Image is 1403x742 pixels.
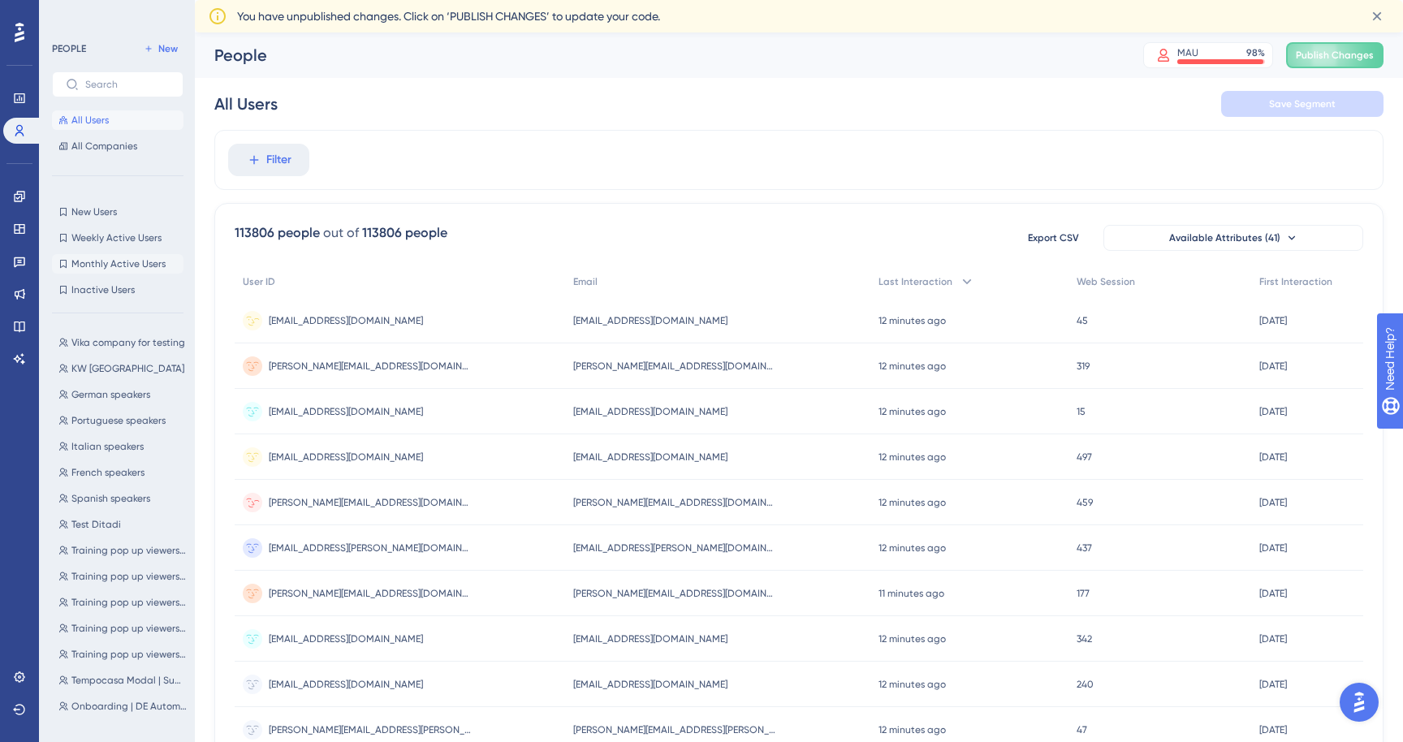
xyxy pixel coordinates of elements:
div: MAU [1177,46,1198,59]
span: 47 [1077,723,1087,736]
span: Vika company for testing [71,336,185,349]
time: [DATE] [1259,497,1287,508]
button: New Users [52,202,183,222]
time: 12 minutes ago [878,724,946,736]
div: 98 % [1246,46,1265,59]
button: New [138,39,183,58]
span: Training pop up viewers | ES [71,544,187,557]
button: French speakers [52,463,193,482]
button: Portuguese speakers [52,411,193,430]
span: [PERSON_NAME][EMAIL_ADDRESS][DOMAIN_NAME] [269,587,472,600]
time: [DATE] [1259,542,1287,554]
div: People [214,44,1103,67]
time: 12 minutes ago [878,542,946,554]
span: German speakers [71,388,150,401]
button: Training pop up viewers | FR [52,619,193,638]
span: First Interaction [1259,275,1332,288]
span: Training pop up viewers | IT [71,648,187,661]
span: KW [GEOGRAPHIC_DATA] [71,362,184,375]
time: 12 minutes ago [878,679,946,690]
time: 12 minutes ago [878,451,946,463]
button: Spanish speakers [52,489,193,508]
button: Export CSV [1012,225,1094,251]
button: Monthly Active Users [52,254,183,274]
button: Weekly Active Users [52,228,183,248]
span: [EMAIL_ADDRESS][DOMAIN_NAME] [269,314,423,327]
span: New [158,42,178,55]
button: Save Segment [1221,91,1384,117]
span: Export CSV [1028,231,1079,244]
span: Monthly Active Users [71,257,166,270]
button: German speakers [52,385,193,404]
input: Search [85,79,170,90]
span: [EMAIL_ADDRESS][DOMAIN_NAME] [269,678,423,691]
span: [EMAIL_ADDRESS][PERSON_NAME][DOMAIN_NAME] [573,541,776,554]
button: Filter [228,144,309,176]
span: Training pop up viewers | PT [71,570,187,583]
time: [DATE] [1259,633,1287,645]
div: out of [323,223,359,243]
div: 113806 people [235,223,320,243]
span: 497 [1077,451,1092,464]
span: [PERSON_NAME][EMAIL_ADDRESS][DOMAIN_NAME] [573,496,776,509]
span: Need Help? [38,4,101,24]
span: [EMAIL_ADDRESS][DOMAIN_NAME] [573,632,727,645]
time: [DATE] [1259,451,1287,463]
span: Inactive Users [71,283,135,296]
button: Italian speakers [52,437,193,456]
button: Test Ditadi [52,515,193,534]
span: User ID [243,275,275,288]
span: [PERSON_NAME][EMAIL_ADDRESS][DOMAIN_NAME] [573,587,776,600]
button: Available Attributes (41) [1103,225,1363,251]
button: Training pop up viewers | ES [52,541,193,560]
span: [PERSON_NAME][EMAIL_ADDRESS][DOMAIN_NAME] [269,360,472,373]
button: Training pop up viewers | IT [52,645,193,664]
time: 12 minutes ago [878,633,946,645]
button: Onboarding | DE Automatic trials [52,697,193,716]
span: [PERSON_NAME][EMAIL_ADDRESS][PERSON_NAME][DOMAIN_NAME] [573,723,776,736]
span: 177 [1077,587,1090,600]
span: Web Session [1077,275,1135,288]
button: Tempocasa Modal | Subscription renewal - IT [52,671,193,690]
span: [PERSON_NAME][EMAIL_ADDRESS][DOMAIN_NAME] [269,496,472,509]
time: 12 minutes ago [878,360,946,372]
span: Spanish speakers [71,492,150,505]
iframe: UserGuiding AI Assistant Launcher [1335,678,1384,727]
div: All Users [214,93,278,115]
button: Publish Changes [1286,42,1384,68]
span: Training pop up viewers | EN [71,596,187,609]
span: Save Segment [1269,97,1336,110]
span: [EMAIL_ADDRESS][DOMAIN_NAME] [573,314,727,327]
button: All Companies [52,136,183,156]
span: Publish Changes [1296,49,1374,62]
span: 459 [1077,496,1093,509]
span: 15 [1077,405,1086,418]
span: Tempocasa Modal | Subscription renewal - IT [71,674,187,687]
span: 342 [1077,632,1092,645]
span: New Users [71,205,117,218]
span: [EMAIL_ADDRESS][DOMAIN_NAME] [269,632,423,645]
time: 12 minutes ago [878,315,946,326]
div: PEOPLE [52,42,86,55]
span: Weekly Active Users [71,231,162,244]
span: Email [573,275,598,288]
span: [PERSON_NAME][EMAIL_ADDRESS][DOMAIN_NAME] [573,360,776,373]
span: Portuguese speakers [71,414,166,427]
span: [EMAIL_ADDRESS][PERSON_NAME][DOMAIN_NAME] [269,541,472,554]
span: Italian speakers [71,440,144,453]
button: Vika company for testing [52,333,193,352]
div: 113806 people [362,223,447,243]
time: [DATE] [1259,360,1287,372]
time: [DATE] [1259,406,1287,417]
span: Filter [266,150,291,170]
span: All Users [71,114,109,127]
span: 240 [1077,678,1094,691]
span: 319 [1077,360,1090,373]
span: [EMAIL_ADDRESS][DOMAIN_NAME] [573,678,727,691]
span: [EMAIL_ADDRESS][DOMAIN_NAME] [269,405,423,418]
span: [EMAIL_ADDRESS][DOMAIN_NAME] [573,451,727,464]
span: You have unpublished changes. Click on ‘PUBLISH CHANGES’ to update your code. [237,6,660,26]
button: Inactive Users [52,280,183,300]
